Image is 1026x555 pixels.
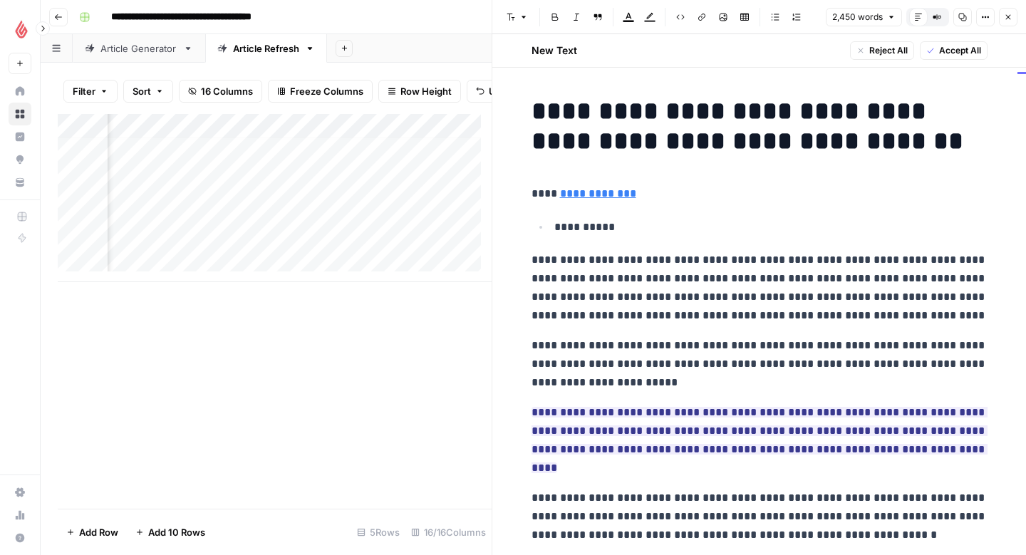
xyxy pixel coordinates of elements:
a: Opportunities [9,148,31,171]
a: Your Data [9,171,31,194]
button: Freeze Columns [268,80,373,103]
button: Add 10 Rows [127,521,214,544]
div: 5 Rows [351,521,405,544]
button: 2,450 words [826,8,902,26]
span: Freeze Columns [290,84,363,98]
button: Workspace: Lightspeed [9,11,31,47]
span: Add Row [79,525,118,539]
button: Reject All [850,41,914,60]
img: Lightspeed Logo [9,16,34,42]
div: Article Refresh [233,41,299,56]
a: Usage [9,504,31,527]
a: Home [9,80,31,103]
a: Article Generator [73,34,205,63]
span: 16 Columns [201,84,253,98]
button: Accept All [920,41,988,60]
button: Filter [63,80,118,103]
span: 2,450 words [832,11,883,24]
a: Browse [9,103,31,125]
span: Accept All [939,44,981,57]
button: Add Row [58,521,127,544]
span: Row Height [400,84,452,98]
h2: New Text [532,43,577,58]
a: Insights [9,125,31,148]
button: Undo [467,80,522,103]
span: Add 10 Rows [148,525,205,539]
span: Filter [73,84,95,98]
button: Sort [123,80,173,103]
button: Help + Support [9,527,31,549]
span: Reject All [869,44,908,57]
div: 16/16 Columns [405,521,492,544]
a: Article Refresh [205,34,327,63]
div: Article Generator [100,41,177,56]
span: Sort [133,84,151,98]
button: 16 Columns [179,80,262,103]
button: Row Height [378,80,461,103]
a: Settings [9,481,31,504]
